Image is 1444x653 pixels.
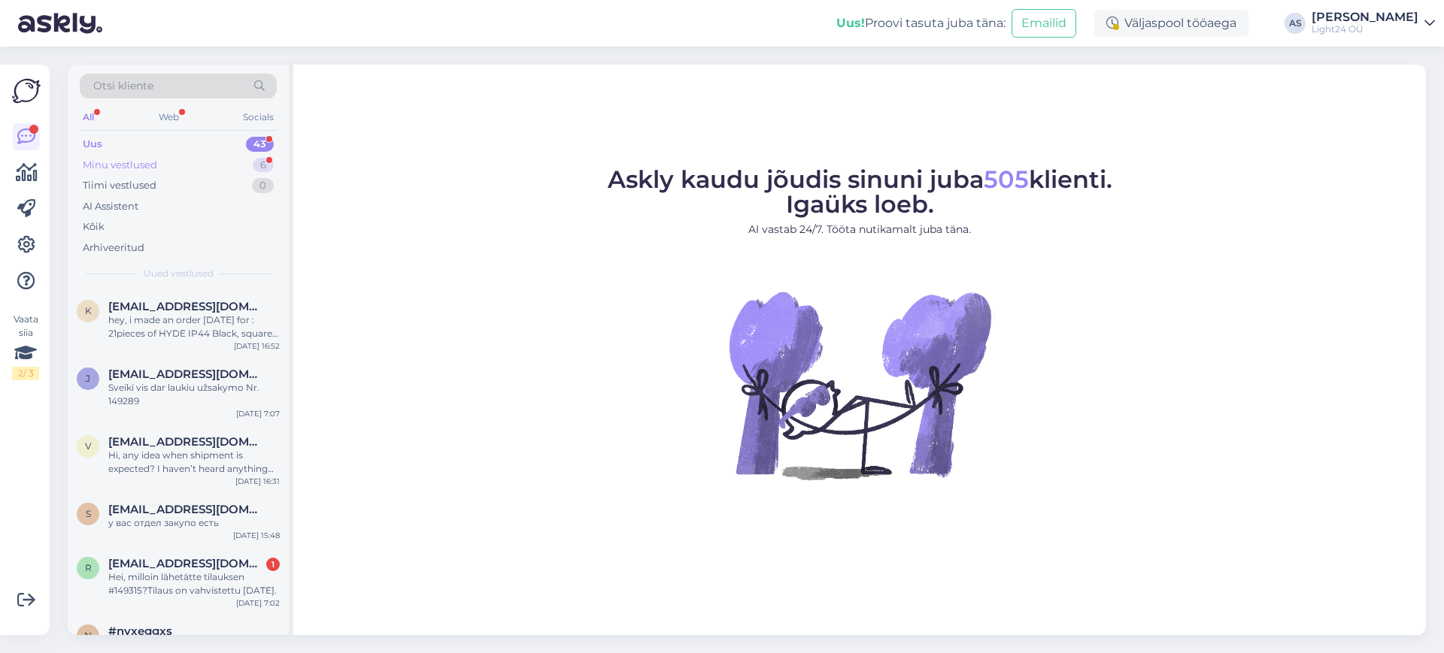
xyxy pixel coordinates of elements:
[246,137,274,152] div: 43
[1094,10,1248,37] div: Väljaspool tööaega
[234,340,280,352] div: [DATE] 16:52
[724,249,995,520] img: No Chat active
[1012,9,1076,38] button: Emailid
[1312,11,1435,35] a: [PERSON_NAME]Light24 OÜ
[80,107,97,127] div: All
[86,373,90,384] span: j
[93,78,153,94] span: Otsi kliente
[108,570,280,597] div: Hei, milloin lähetätte tilauksen #149315?Tilaus on vahvistettu [DATE].
[12,313,39,380] div: Vaata siia
[156,107,182,127] div: Web
[608,222,1112,237] p: AI vastab 24/7. Tööta nutikamalt juba täna.
[235,476,280,487] div: [DATE] 16:31
[236,597,280,609] div: [DATE] 7:02
[1312,11,1418,23] div: [PERSON_NAME]
[85,562,92,573] span: r
[12,77,41,105] img: Askly Logo
[108,449,280,476] div: Hi, any idea when shipment is expected? I haven’t heard anything yet. Commande n°149638] ([DATE])...
[236,408,280,419] div: [DATE] 7:07
[108,313,280,340] div: hey, i made an order [DATE] for : 21pieces of HYDE IP44 Black, square lamps We opened the package...
[1312,23,1418,35] div: Light24 OÜ
[83,137,102,152] div: Uus
[108,367,265,381] span: justmisius@gmail.com
[83,219,105,234] div: Kõik
[83,199,138,214] div: AI Assistent
[83,158,157,173] div: Minu vestlused
[253,158,274,173] div: 6
[108,300,265,313] span: kuninkaantie752@gmail.com
[83,178,156,193] div: Tiimi vestlused
[108,435,265,449] span: vanheiningenruud@gmail.com
[108,516,280,530] div: у вас отдел закупо есть
[108,557,265,570] span: ritvaleinonen@hotmail.com
[108,503,265,516] span: shahzoda@ovivoelektrik.com.tr
[83,240,144,255] div: Arhiveeritud
[836,16,865,30] b: Uus!
[85,440,91,452] span: v
[108,381,280,408] div: Sveiki vis dar laukiu užsakymo Nr. 149289
[984,165,1029,194] span: 505
[86,508,91,519] span: s
[12,367,39,380] div: 2 / 3
[108,624,172,638] span: #nyxeggxs
[608,165,1112,219] span: Askly kaudu jõudis sinuni juba klienti. Igaüks loeb.
[266,558,280,571] div: 1
[252,178,274,193] div: 0
[233,530,280,541] div: [DATE] 15:48
[240,107,277,127] div: Socials
[1285,13,1306,34] div: AS
[836,14,1006,32] div: Proovi tasuta juba täna:
[144,267,214,280] span: Uued vestlused
[85,305,92,316] span: k
[84,630,92,641] span: n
